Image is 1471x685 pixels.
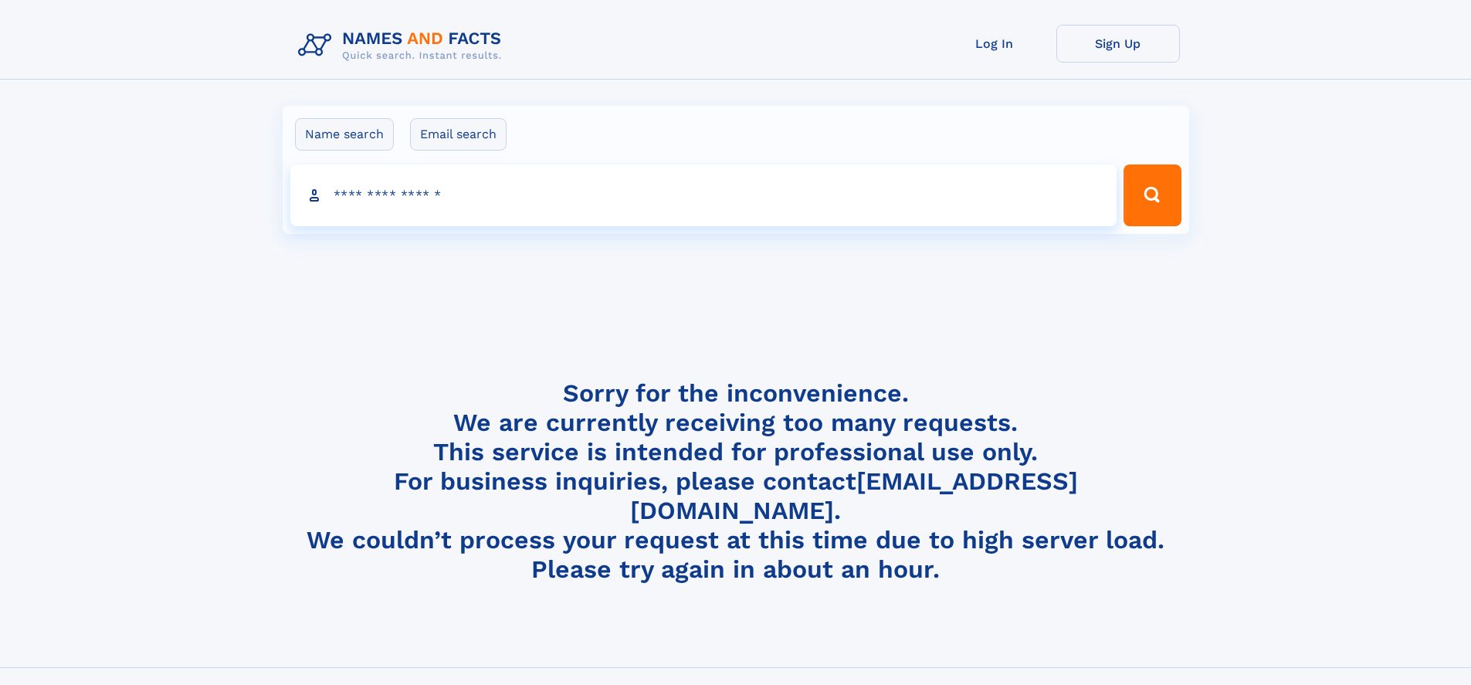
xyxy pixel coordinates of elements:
[410,118,507,151] label: Email search
[292,378,1180,585] h4: Sorry for the inconvenience. We are currently receiving too many requests. This service is intend...
[290,164,1117,226] input: search input
[1124,164,1181,226] button: Search Button
[295,118,394,151] label: Name search
[933,25,1056,63] a: Log In
[630,466,1078,525] a: [EMAIL_ADDRESS][DOMAIN_NAME]
[292,25,514,66] img: Logo Names and Facts
[1056,25,1180,63] a: Sign Up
